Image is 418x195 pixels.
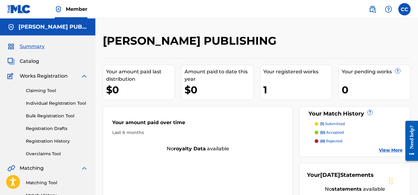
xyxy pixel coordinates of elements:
[81,72,88,80] img: expand
[369,6,376,13] img: search
[7,43,15,50] img: Summary
[7,43,45,50] a: SummarySummary
[382,3,395,15] div: Help
[7,58,39,65] a: CatalogCatalog
[55,6,62,13] img: Top Rightsholder
[7,58,15,65] img: Catalog
[398,3,411,15] div: User Menu
[320,121,345,127] p: submitted
[307,171,374,179] div: Your Statements
[26,87,88,94] a: Claiming Tool
[315,121,403,127] a: (1) submitted
[106,83,175,97] div: $0
[26,151,88,157] a: Overclaims Tool
[315,138,403,144] a: (0) rejected
[320,130,344,135] p: accepted
[185,83,253,97] div: $0
[20,72,68,80] span: Works Registration
[395,68,400,73] span: ?
[263,68,332,75] div: Your registered works
[320,138,342,144] p: rejected
[7,23,15,31] img: Accounts
[26,138,88,144] a: Registration History
[332,186,362,192] strong: statements
[66,6,87,13] span: Member
[103,145,293,152] div: No available
[320,130,325,135] span: (0)
[368,110,372,115] span: ?
[307,185,403,193] div: No available
[7,72,15,80] img: Works Registration
[385,6,392,13] img: help
[26,100,88,107] a: Individual Registration Tool
[185,68,253,83] div: Amount paid to date this year
[20,58,39,65] span: Catalog
[342,68,410,75] div: Your pending works
[315,130,403,135] a: (0) accepted
[20,43,45,50] span: Summary
[307,110,403,118] div: Your Match History
[389,172,393,190] div: Drag
[387,165,418,195] iframe: Chat Widget
[7,165,15,172] img: Matching
[26,113,88,119] a: Bulk Registration Tool
[18,23,88,30] h5: KRING PUBLISHING
[20,165,44,172] span: Matching
[103,34,280,48] h2: [PERSON_NAME] PUBLISHING
[174,146,206,152] strong: royalty data
[379,147,403,153] a: View More
[7,5,31,14] img: MLC Logo
[342,83,410,97] div: 0
[81,165,88,172] img: expand
[112,119,283,129] div: Your amount paid over time
[263,83,332,97] div: 1
[320,121,324,126] span: (1)
[320,172,340,178] span: [DATE]
[320,139,325,143] span: (0)
[366,3,379,15] a: Public Search
[26,180,88,186] a: Matching Tool
[106,68,175,83] div: Your amount paid last distribution
[401,116,418,166] iframe: Resource Center
[26,125,88,132] a: Registration Drafts
[112,129,283,136] div: Last 6 months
